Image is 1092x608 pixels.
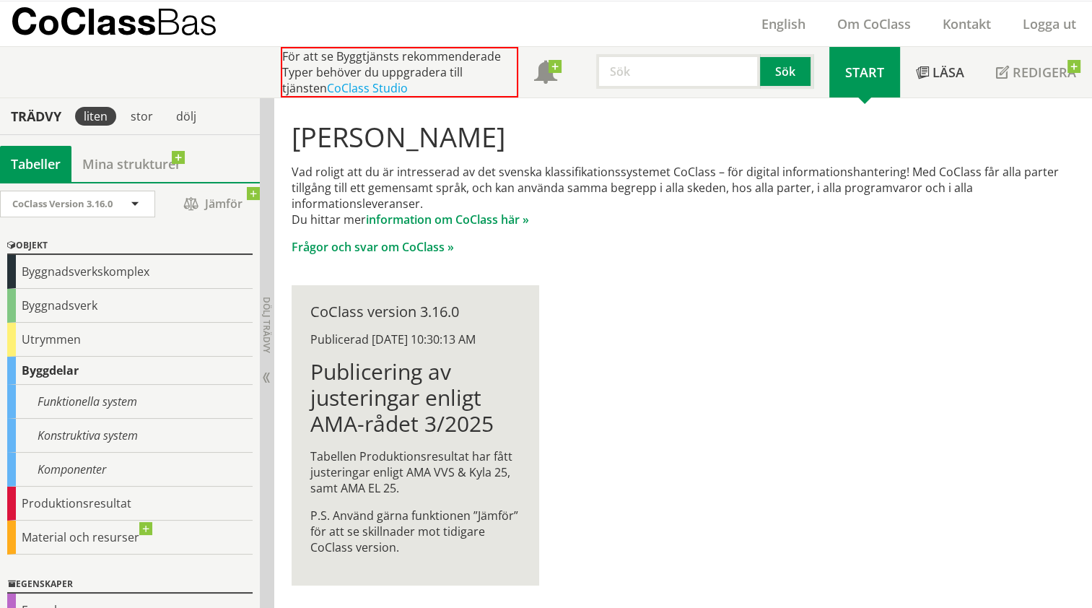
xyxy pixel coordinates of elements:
a: Kontakt [927,15,1007,32]
a: CoClass Studio [327,80,408,96]
a: CoClassBas [11,1,248,46]
a: Om CoClass [821,15,927,32]
a: Logga ut [1007,15,1092,32]
span: Dölj trädvy [261,297,273,353]
a: Redigera [980,47,1092,97]
div: Objekt [7,238,253,255]
div: stor [122,107,162,126]
p: CoClass [11,13,217,30]
a: Frågor och svar om CoClass » [292,239,454,255]
span: Notifikationer [534,62,557,85]
div: Egenskaper [7,576,253,594]
button: Sök [760,54,813,89]
div: Byggnadsverk [7,289,253,323]
a: Mina strukturer [71,146,192,182]
div: För att se Byggtjänsts rekommenderade Typer behöver du uppgradera till tjänsten [281,47,518,97]
div: Utrymmen [7,323,253,357]
a: Start [829,47,900,97]
p: P.S. Använd gärna funktionen ”Jämför” för att se skillnader mot tidigare CoClass version. [310,508,521,555]
span: Jämför [170,191,256,217]
h1: Publicering av justeringar enligt AMA-rådet 3/2025 [310,359,521,437]
a: English [746,15,821,32]
span: Läsa [932,64,964,81]
input: Sök [596,54,760,89]
div: dölj [167,107,205,126]
div: Material och resurser [7,521,253,555]
div: Komponenter [7,453,253,487]
span: Start [845,64,884,81]
div: Byggdelar [7,357,253,385]
div: Konstruktiva system [7,419,253,453]
span: Redigera [1013,64,1076,81]
div: Trädvy [3,108,69,124]
div: Byggnadsverkskomplex [7,255,253,289]
div: Produktionsresultat [7,487,253,521]
div: Funktionella system [7,385,253,419]
div: liten [75,107,116,126]
h1: [PERSON_NAME] [292,121,1075,152]
p: Tabellen Produktionsresultat har fått justeringar enligt AMA VVS & Kyla 25, samt AMA EL 25. [310,448,521,496]
span: CoClass Version 3.16.0 [12,197,113,210]
a: information om CoClass här » [366,212,529,227]
a: Läsa [900,47,980,97]
div: CoClass version 3.16.0 [310,304,521,320]
p: Vad roligt att du är intresserad av det svenska klassifikationssystemet CoClass – för digital inf... [292,164,1075,227]
div: Publicerad [DATE] 10:30:13 AM [310,331,521,347]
